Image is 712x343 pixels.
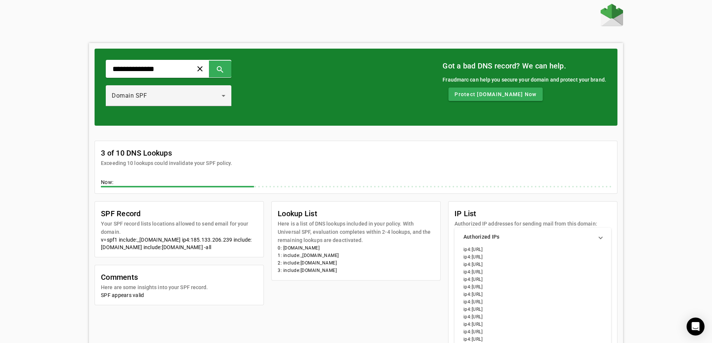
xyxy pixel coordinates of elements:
[463,313,602,321] li: ip4:[URL]
[278,208,434,220] mat-card-title: Lookup List
[463,283,602,291] li: ip4:[URL]
[463,306,602,313] li: ip4:[URL]
[112,92,147,99] span: Domain SPF
[101,220,258,236] mat-card-subtitle: Your SPF record lists locations allowed to send email for your domain.
[101,208,258,220] mat-card-title: SPF Record
[101,147,232,159] mat-card-title: 3 of 10 DNS Lookups
[463,298,602,306] li: ip4:[URL]
[463,328,602,336] li: ip4:[URL]
[463,253,602,261] li: ip4:[URL]
[443,76,606,84] div: Fraudmarc can help you secure your domain and protect your brand.
[687,318,705,336] div: Open Intercom Messenger
[454,220,597,228] mat-card-subtitle: Authorized IP addresses for sending mail from this domain:
[278,220,434,244] mat-card-subtitle: Here is a list of DNS lookups included in your policy. With Universal SPF, evaluation completes w...
[101,291,258,299] div: SPF appears valid
[454,208,597,220] mat-card-title: IP List
[463,276,602,283] li: ip4:[URL]
[101,271,208,283] mat-card-title: Comments
[463,268,602,276] li: ip4:[URL]
[278,267,434,274] li: 3: include:[DOMAIN_NAME]
[101,283,208,291] mat-card-subtitle: Here are some insights into your SPF record.
[601,4,623,26] img: Fraudmarc Logo
[278,252,434,259] li: 1: include:_[DOMAIN_NAME]
[278,244,434,252] li: 0: [DOMAIN_NAME]
[101,236,258,251] div: v=spf1 include:_[DOMAIN_NAME] ip4:185.133.206.239 include:[DOMAIN_NAME] include:[DOMAIN_NAME] -all
[463,291,602,298] li: ip4:[URL]
[278,259,434,267] li: 2: include:[DOMAIN_NAME]
[454,228,611,246] mat-expansion-panel-header: Authorized IPs
[463,321,602,328] li: ip4:[URL]
[449,88,542,101] button: Protect [DOMAIN_NAME] Now
[463,336,602,343] li: ip4:[URL]
[443,60,606,72] mat-card-title: Got a bad DNS record? We can help.
[101,159,232,167] mat-card-subtitle: Exceeding 10 lookups could invalidate your SPF policy.
[463,261,602,268] li: ip4:[URL]
[463,233,593,241] mat-panel-title: Authorized IPs
[463,246,602,253] li: ip4:[URL]
[101,178,611,187] div: Now:
[454,91,536,98] span: Protect [DOMAIN_NAME] Now
[601,4,623,28] a: Home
